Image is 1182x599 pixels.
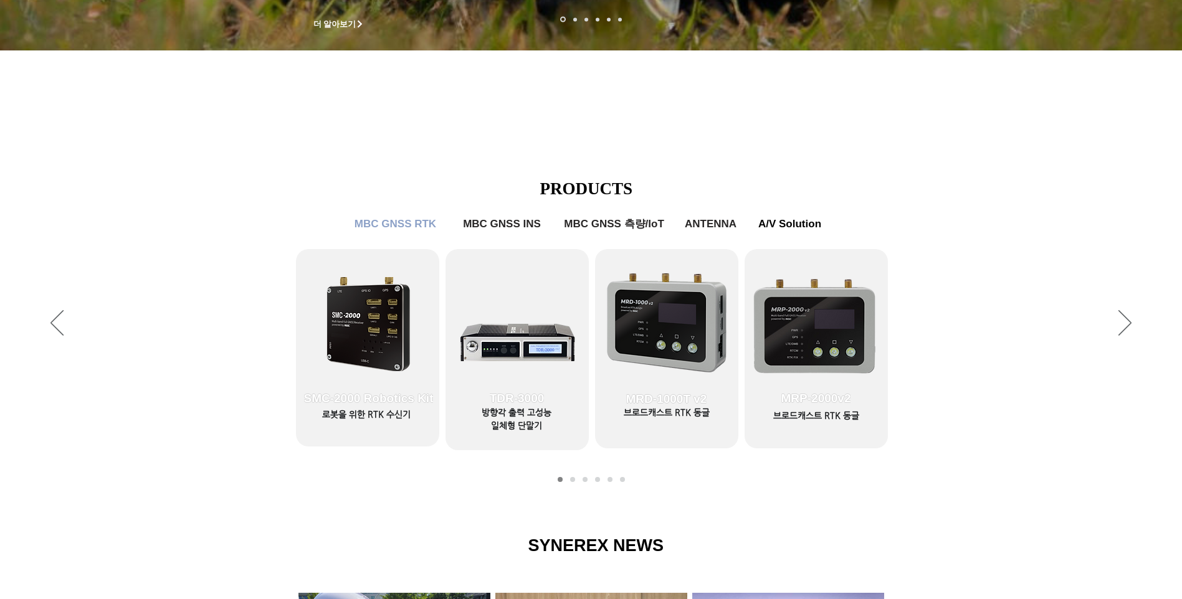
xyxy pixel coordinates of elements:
span: ANTENNA [685,218,736,230]
button: 이전 [50,310,64,337]
a: SMC-2000 Robotics Kit [297,249,441,442]
iframe: Wix Chat [1039,545,1182,599]
span: MBC GNSS 측량/IoT [564,217,664,231]
a: ANTENNA [608,477,612,482]
span: 더 알아보기 [313,19,356,30]
a: TDR-3000 [446,249,589,442]
nav: 슬라이드 [554,477,629,482]
nav: 슬라이드 [556,17,626,22]
a: 측량 IoT [584,17,588,21]
a: MBC GNSS RTK2 [570,477,575,482]
a: A/V Solution [620,477,625,482]
a: 더 알아보기 [308,16,370,32]
a: MRD-1000T v2 [595,250,738,443]
span: MRD-1000T v2 [626,392,707,406]
a: A/V Solution [750,212,831,237]
span: MBC GNSS RTK [355,218,436,230]
span: A/V Solution [758,218,821,230]
span: MBC GNSS INS [463,218,541,230]
span: SYNEREX NEWS [528,536,664,555]
span: SMC-2000 Robotics Kit [304,392,434,405]
a: MBC GNSS 측량/IoT [595,477,600,482]
a: MBC GNSS INS [455,212,549,237]
a: MRP-2000v2 [745,249,888,442]
a: MBC GNSS RTK1 [558,477,563,482]
a: 자율주행 [596,17,599,21]
a: MBC GNSS INS [583,477,588,482]
a: 로봇 [607,17,611,21]
a: MBC GNSS 측량/IoT [555,212,674,237]
span: TDR-3000 [490,392,545,405]
button: 다음 [1118,310,1132,337]
a: 드론 8 - SMC 2000 [573,17,577,21]
span: MRP-2000v2 [781,392,851,405]
a: ANTENNA [680,212,742,237]
a: 정밀농업 [618,17,622,21]
a: MBC GNSS RTK [346,212,446,237]
a: 로봇- SMC 2000 [560,17,566,22]
span: PRODUCTS [540,179,633,198]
